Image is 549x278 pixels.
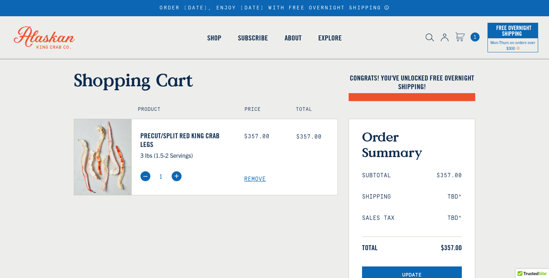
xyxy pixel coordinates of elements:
[74,69,338,90] h1: Shopping Cart
[426,34,434,42] img: search
[455,32,465,43] a: Cart
[296,134,322,140] span: $357.00
[140,151,234,160] p: 3 lbs (1.5-2 Servings)
[140,171,150,181] img: minus
[362,243,378,252] span: Total
[230,17,276,58] a: Subscribe
[138,107,229,113] h4: Product
[471,32,480,42] a: Cart
[516,45,520,51] span: Shipping Notice Icon
[384,5,390,10] a: Announcement Bar Modal
[171,171,182,181] img: plus
[362,129,462,160] h3: Order Summary
[441,243,462,252] span: $357.00
[199,17,230,58] a: Shop
[244,133,285,140] div: $357.00
[349,74,475,91] h4: Congrats! You've unlocked FREE OVERNIGHT SHIPPING!
[74,119,131,195] img: Precut/Split Red King Crab Legs - 3 lbs (1.5-2 Servings)
[310,17,350,58] a: Explore
[362,215,395,222] span: Sales Tax
[490,40,535,51] span: Mon-Thurs on orders over $300
[362,194,391,200] span: Shipping
[276,17,310,58] a: About
[4,16,85,59] img: Alaskan King Crab Co. logo
[140,131,234,149] a: Precut/Split Red King Crab Legs
[471,32,480,42] span: 1
[244,107,280,113] h4: Price
[159,5,389,11] div: ORDER [DATE], ENJOY [DATE] WITH FREE OVERNIGHT SHIPPING
[441,34,448,42] img: account
[494,22,531,39] span: Free Overnight Shipping
[437,172,462,179] span: $357.00
[296,107,331,113] h4: Total
[362,172,391,179] span: Subtotal
[244,176,337,183] a: Remove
